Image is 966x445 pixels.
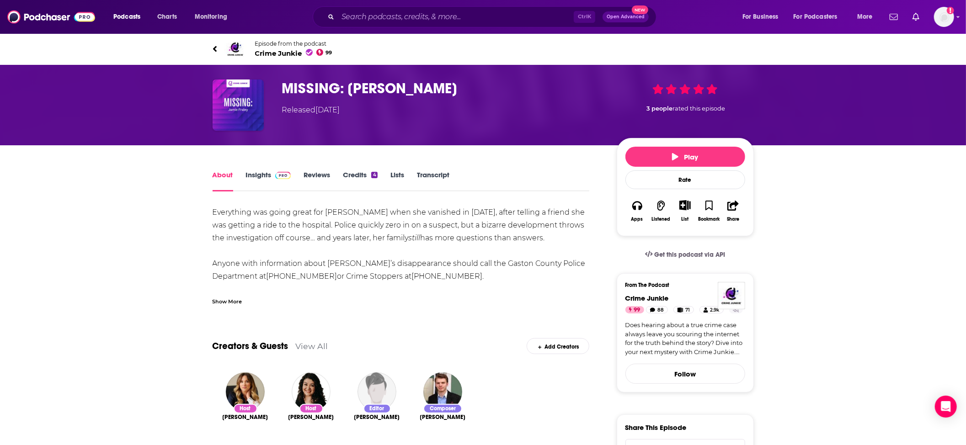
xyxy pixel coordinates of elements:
a: Get this podcast via API [638,244,733,266]
img: Kyle O'Connor [358,372,396,411]
span: Crime Junkie [255,49,332,58]
button: Apps [625,194,649,228]
div: 4 [371,172,377,178]
a: View All [296,341,328,351]
span: For Podcasters [794,11,838,23]
a: About [213,170,233,191]
img: Podchaser Pro [275,172,291,179]
a: Kyle O'Connor [354,413,400,421]
button: Play [625,147,745,167]
span: 88 [657,306,664,315]
span: Logged in as catrinacranfill [934,7,954,27]
a: Show notifications dropdown [909,9,923,25]
a: 99 [625,306,644,313]
li: Anyone with information about [PERSON_NAME]’s disappearance should call the Gaston County Police ... [213,257,590,296]
span: [PERSON_NAME] [223,413,268,421]
div: List [682,216,689,222]
button: Show More Button [676,200,694,210]
button: Bookmark [697,194,721,228]
span: More [857,11,873,23]
a: 2.9k [699,306,723,313]
span: New [632,5,648,14]
a: Credits4 [343,170,377,191]
button: Show profile menu [934,7,954,27]
img: Brit Prawat [292,372,331,411]
h1: MISSING: Jamie Fraley [282,79,602,97]
img: MISSING: Jamie Fraley [213,79,264,131]
span: Episode from the podcast [255,40,332,47]
div: Host [299,404,323,413]
a: Does hearing about a true crime case always leave you scouring the internet for the truth behind ... [625,321,745,356]
button: open menu [788,10,851,24]
a: Show notifications dropdown [886,9,902,25]
span: 99 [634,306,640,315]
a: InsightsPodchaser Pro [246,170,291,191]
div: Rate [625,170,745,189]
h3: From The Podcast [625,282,738,288]
div: Composer [423,404,462,413]
a: Ashley Flowers [223,413,268,421]
a: Lists [390,170,404,191]
a: Charts [151,10,182,24]
i: still [409,233,421,242]
span: Charts [157,11,177,23]
span: 3 people [646,105,672,112]
span: Monitoring [195,11,227,23]
a: [PHONE_NUMBER] [267,272,337,281]
img: User Profile [934,7,954,27]
div: Bookmark [698,217,720,222]
div: Listened [652,217,671,222]
span: Open Advanced [607,15,645,19]
img: Crime Junkie [224,38,246,60]
span: 71 [685,306,690,315]
a: Crime Junkie [625,294,669,302]
button: Follow [625,364,745,384]
a: 71 [673,306,694,313]
button: Open AdvancedNew [603,11,649,22]
div: Share [727,217,739,222]
div: Add Creators [527,338,589,354]
button: open menu [107,10,152,24]
a: Brit Prawat [288,413,334,421]
a: Crime JunkieEpisode from the podcastCrime Junkie99 [213,38,754,60]
button: open menu [188,10,239,24]
a: Crime Junkie [718,282,745,309]
span: For Business [742,11,779,23]
div: Released [DATE] [282,105,340,116]
span: 2.9k [710,306,720,315]
button: Listened [649,194,673,228]
h3: Share This Episode [625,423,687,432]
div: Open Intercom Messenger [935,396,957,418]
button: open menu [736,10,790,24]
span: Get this podcast via API [654,251,725,259]
a: Justin Daniel [420,413,466,421]
a: 88 [646,306,668,313]
span: Podcasts [113,11,140,23]
span: [PERSON_NAME] [288,413,334,421]
span: [PERSON_NAME] [354,413,400,421]
span: rated this episode [672,105,725,112]
button: open menu [851,10,884,24]
div: Search podcasts, credits, & more... [321,6,665,27]
a: Creators & Guests [213,340,288,352]
div: Show More ButtonList [673,194,697,228]
div: Apps [631,217,643,222]
div: Host [234,404,257,413]
img: Justin Daniel [423,372,462,411]
img: Podchaser - Follow, Share and Rate Podcasts [7,8,95,26]
span: [PERSON_NAME] [420,413,466,421]
span: Ctrl K [574,11,595,23]
img: Ashley Flowers [226,372,265,411]
button: Share [721,194,745,228]
svg: Add a profile image [947,7,954,14]
a: [PHONE_NUMBER] [412,272,483,281]
input: Search podcasts, credits, & more... [338,10,574,24]
span: Play [672,153,698,161]
span: 99 [326,51,332,55]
